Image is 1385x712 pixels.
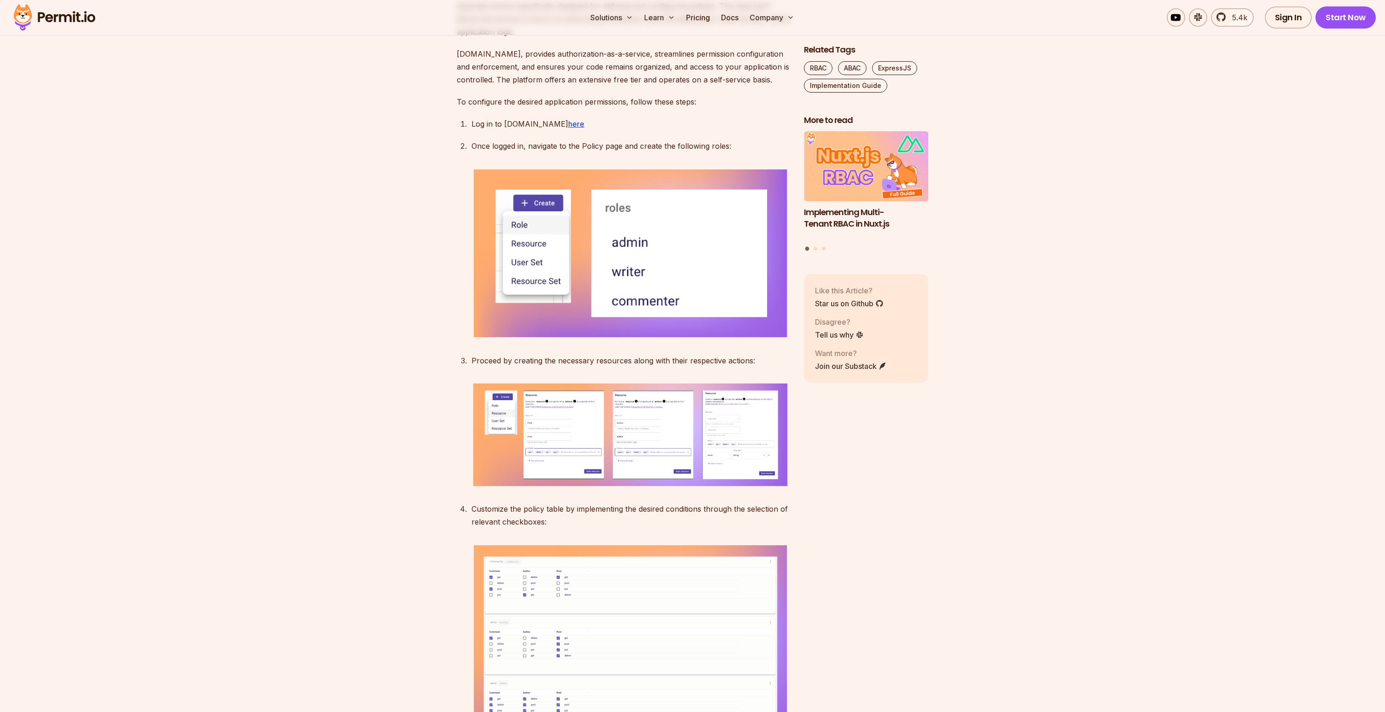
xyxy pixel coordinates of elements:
[804,132,928,202] img: Implementing Multi-Tenant RBAC in Nuxt.js
[587,8,637,27] button: Solutions
[805,247,809,251] button: Go to slide 1
[471,502,789,528] p: Customize the policy table by implementing the desired conditions through the selection of releva...
[815,361,887,372] a: Join our Substack
[814,247,817,251] button: Go to slide 2
[804,132,928,241] li: 1 of 3
[471,382,789,488] img: Resources Blog.png
[804,79,887,93] a: Implementation Guide
[804,132,928,252] div: Posts
[471,354,789,367] p: Proceed by creating the necessary resources along with their respective actions:
[804,61,832,75] a: RBAC
[457,47,789,86] p: [DOMAIN_NAME], provides authorization-as-a-service, streamlines permission configuration and enfo...
[746,8,798,27] button: Company
[1265,6,1312,29] a: Sign In
[815,298,884,309] a: Star us on Github
[471,167,789,339] img: Create roles blog.png
[9,2,99,33] img: Permit logo
[1227,12,1247,23] span: 5.4k
[640,8,679,27] button: Learn
[682,8,714,27] a: Pricing
[804,207,928,230] h3: Implementing Multi-Tenant RBAC in Nuxt.js
[815,329,864,340] a: Tell us why
[872,61,917,75] a: ExpressJS
[1211,8,1254,27] a: 5.4k
[815,316,864,327] p: Disagree?
[471,140,789,152] p: Once logged in, navigate to the Policy page and create the following roles:
[717,8,742,27] a: Docs
[1315,6,1376,29] a: Start Now
[815,285,884,296] p: Like this Article?
[815,348,887,359] p: Want more?
[457,95,789,108] p: To configure the desired application permissions, follow these steps:
[838,61,867,75] a: ABAC
[471,117,789,130] p: Log in to [DOMAIN_NAME]
[568,119,584,128] a: here
[804,115,928,126] h2: More to read
[804,44,928,56] h2: Related Tags
[822,247,826,251] button: Go to slide 3
[804,132,928,241] a: Implementing Multi-Tenant RBAC in Nuxt.jsImplementing Multi-Tenant RBAC in Nuxt.js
